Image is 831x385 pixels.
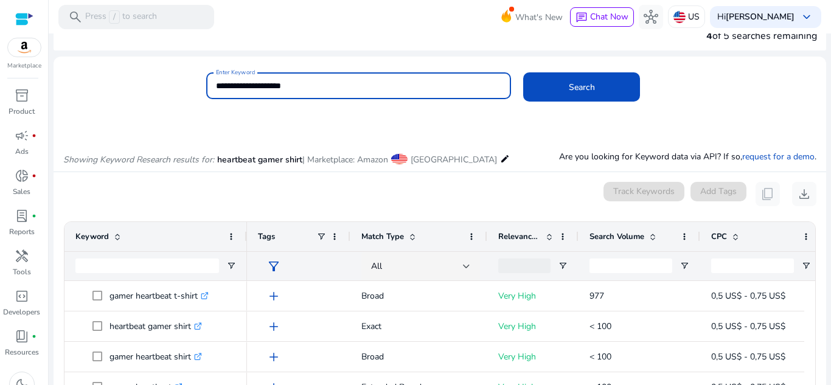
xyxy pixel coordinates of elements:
p: Press to search [85,10,157,24]
p: Tools [13,266,31,277]
span: fiber_manual_record [32,133,37,138]
span: fiber_manual_record [32,173,37,178]
span: Search Volume [589,231,644,242]
span: CPC [711,231,727,242]
span: campaign [15,128,29,143]
button: download [792,182,816,206]
span: < 100 [589,351,611,362]
span: [GEOGRAPHIC_DATA] [411,154,497,165]
p: Hi [717,13,794,21]
div: of 5 searches remaining [706,29,817,43]
span: Keyword [75,231,109,242]
i: Showing Keyword Research results for: [63,154,214,165]
p: Are you looking for Keyword data via API? If so, . [559,150,816,163]
button: Open Filter Menu [226,261,236,271]
input: Search Volume Filter Input [589,258,672,273]
p: Product [9,106,35,117]
button: Open Filter Menu [801,261,811,271]
p: Reports [9,226,35,237]
p: Sales [13,186,30,197]
span: filter_alt [266,259,281,274]
a: request for a demo [742,151,815,162]
span: book_4 [15,329,29,344]
span: All [371,260,382,272]
button: Open Filter Menu [680,261,689,271]
span: 0,5 US$ - 0,75 US$ [711,290,785,302]
span: fiber_manual_record [32,213,37,218]
span: add [266,350,281,364]
mat-icon: edit [500,151,510,166]
span: < 100 [589,321,611,332]
img: us.svg [673,11,686,23]
span: Match Type [361,231,404,242]
span: Search [569,81,595,94]
mat-label: Enter Keyword [216,68,255,77]
p: gamer heartbeat shirt [110,344,202,369]
span: chat [575,12,588,24]
span: lab_profile [15,209,29,223]
span: 0,5 US$ - 0,75 US$ [711,351,785,362]
span: hub [644,10,658,24]
img: amazon.svg [8,38,41,57]
span: download [797,187,812,201]
input: CPC Filter Input [711,258,794,273]
span: add [266,289,281,303]
p: Very High [498,314,568,339]
p: Ads [15,146,29,157]
span: heartbeat gamer shirt [217,154,302,165]
p: Marketplace [7,61,41,71]
button: hub [639,5,663,29]
span: Tags [258,231,275,242]
span: add [266,319,281,334]
p: gamer heartbeat t-shirt [110,283,209,308]
b: [PERSON_NAME] [726,11,794,23]
p: US [688,6,700,27]
p: Developers [3,307,40,317]
p: heartbeat gamer shirt [110,314,202,339]
span: donut_small [15,168,29,183]
button: chatChat Now [570,7,634,27]
button: Search [523,72,640,102]
span: fiber_manual_record [32,334,37,339]
p: Resources [5,347,39,358]
span: 4 [706,29,712,43]
span: | Marketplace: Amazon [302,154,388,165]
input: Keyword Filter Input [75,258,219,273]
span: handyman [15,249,29,263]
p: Very High [498,344,568,369]
p: Broad [361,344,476,369]
span: 0,5 US$ - 0,75 US$ [711,321,785,332]
span: What's New [515,7,563,28]
button: Open Filter Menu [558,261,568,271]
span: search [68,10,83,24]
span: Chat Now [590,11,628,23]
span: code_blocks [15,289,29,303]
span: keyboard_arrow_down [799,10,814,24]
span: Relevance Score [498,231,541,242]
span: / [109,10,120,24]
p: Very High [498,283,568,308]
p: Broad [361,283,476,308]
span: 977 [589,290,604,302]
p: Exact [361,314,476,339]
span: inventory_2 [15,88,29,103]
